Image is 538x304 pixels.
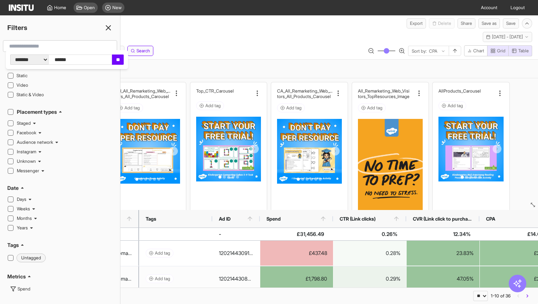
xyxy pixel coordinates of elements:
button: Add tag [115,104,143,112]
div: CTR (Link clicks) [333,210,406,228]
span: Months [17,215,32,221]
button: [DATE] - [DATE] [483,32,532,42]
span: CVR (Link click to purchase) [413,216,473,222]
button: Add tag [196,101,224,110]
span: Spend [18,286,30,292]
img: Logo [9,4,34,11]
div: AllProducts_Carousel [438,88,494,94]
div: 120214430914860432 [219,246,254,260]
button: Save [503,18,519,29]
button: Add tag [146,274,173,283]
button: Add tag [146,249,173,258]
span: Chart [473,48,484,54]
div: 0.29% [333,266,406,291]
button: Export [407,18,426,29]
span: Search [137,48,150,54]
div: 12.34% [407,228,479,240]
span: Add tag [155,276,170,282]
h2: Metrics [7,273,26,280]
span: Sort by: [412,48,427,54]
h2: tors_All_Products_Carousel [115,94,169,99]
h2: Untagged [21,255,41,261]
button: Save as [478,18,500,29]
span: Add tag [205,103,221,109]
span: Unknown [17,158,36,164]
div: 120214430851230432 [219,271,254,286]
span: Home [54,5,66,11]
div: All_Remarketing_Web_Visitors_TopResources_Image [358,88,414,99]
h2: Top_CTR_Carousel [196,88,234,94]
div: £1,798.80 [260,266,333,291]
button: Delete [429,18,455,29]
h2: Tags [7,241,19,249]
div: 1-10 of 36 [491,293,511,299]
span: Days [17,196,26,202]
h2: tors_TopResources_Image [358,94,410,99]
div: £437.48 [260,241,333,266]
span: New [112,5,122,11]
div: 0.26% [333,228,406,240]
span: Messenger [17,168,39,174]
button: Add tag [438,101,466,110]
button: Add tag [358,104,386,112]
span: Add tag [367,105,382,111]
h2: AU_All_Remarketing_Web_Visi [115,88,171,94]
h2: Filters [7,23,27,33]
span: Weeks [17,206,30,212]
span: Table [518,48,529,54]
div: Ad ID [212,210,260,228]
div: £31,456.49 [260,228,333,240]
span: Years [17,225,28,231]
h2: tors_All_Products_Carousel [277,94,331,99]
span: You cannot delete a preset report. [429,18,455,29]
div: - [219,228,221,240]
span: CPA [486,216,495,222]
div: Spend [260,210,333,228]
span: Tags [146,216,156,222]
h2: CA_All_Remarketing_Web_Visi [277,88,333,94]
span: Add tag [124,105,140,111]
h2: Placement types [17,108,57,116]
span: Grid [497,48,505,54]
span: Ad ID [219,216,231,222]
button: Grid [487,45,509,56]
div: Top_CTR_Carousel [196,88,252,94]
span: [DATE] - [DATE] [492,34,523,40]
span: Staged [17,120,31,126]
button: Share [457,18,475,29]
h2: All_Remarketing_Web_Visi [358,88,410,94]
div: 47.05% [407,266,479,291]
div: 0.28% [333,241,406,266]
div: CVR (Link click to purchase) [406,210,479,228]
div: Delete tag [16,254,46,262]
div: CA_All_Remarketing_Web_Visitors_All_Products_Carousel [277,88,333,99]
span: Spend [266,216,281,222]
button: Chart [464,45,487,56]
span: Audience network [17,139,53,145]
button: Table [509,45,532,56]
span: Open [84,5,95,11]
span: Add tag [286,105,302,111]
span: CTR (Link clicks) [340,216,376,222]
button: Spend [7,283,113,295]
h2: Date [7,184,19,192]
h2: AllProducts_Carousel [438,88,481,94]
span: Static & Video [16,92,111,98]
span: Instagram [17,149,36,155]
div: AU_All_Remarketing_Web_Visitors_All_Products_Carousel [115,88,171,99]
span: Add tag [155,250,170,256]
span: Add tag [448,103,463,109]
span: Facebook [17,130,36,136]
div: 23.83% [407,241,479,266]
span: Video [16,82,111,88]
button: Search [127,46,153,56]
span: Static [16,73,111,79]
button: Add tag [277,104,305,112]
